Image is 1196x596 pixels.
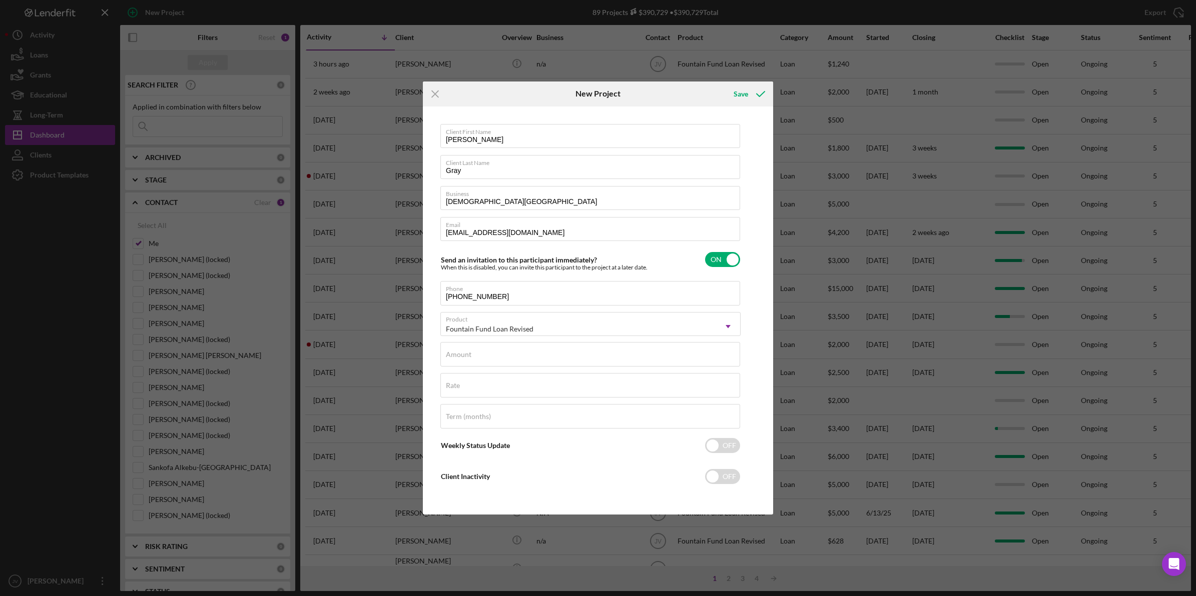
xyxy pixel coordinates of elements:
label: Amount [446,350,471,358]
button: Save [724,84,773,104]
label: Client First Name [446,124,740,135]
h6: New Project [575,89,621,98]
div: Open Intercom Messenger [1162,552,1186,576]
label: Email [446,217,740,228]
label: Weekly Status Update [441,441,510,449]
label: Client Last Name [446,155,740,166]
label: Rate [446,381,460,389]
label: Business [446,186,740,197]
label: Client Inactivity [441,472,490,480]
label: Phone [446,281,740,292]
label: Term (months) [446,412,491,420]
label: Send an invitation to this participant immediately? [441,255,597,264]
div: Fountain Fund Loan Revised [446,325,533,333]
div: Save [734,84,748,104]
div: When this is disabled, you can invite this participant to the project at a later date. [441,264,648,271]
